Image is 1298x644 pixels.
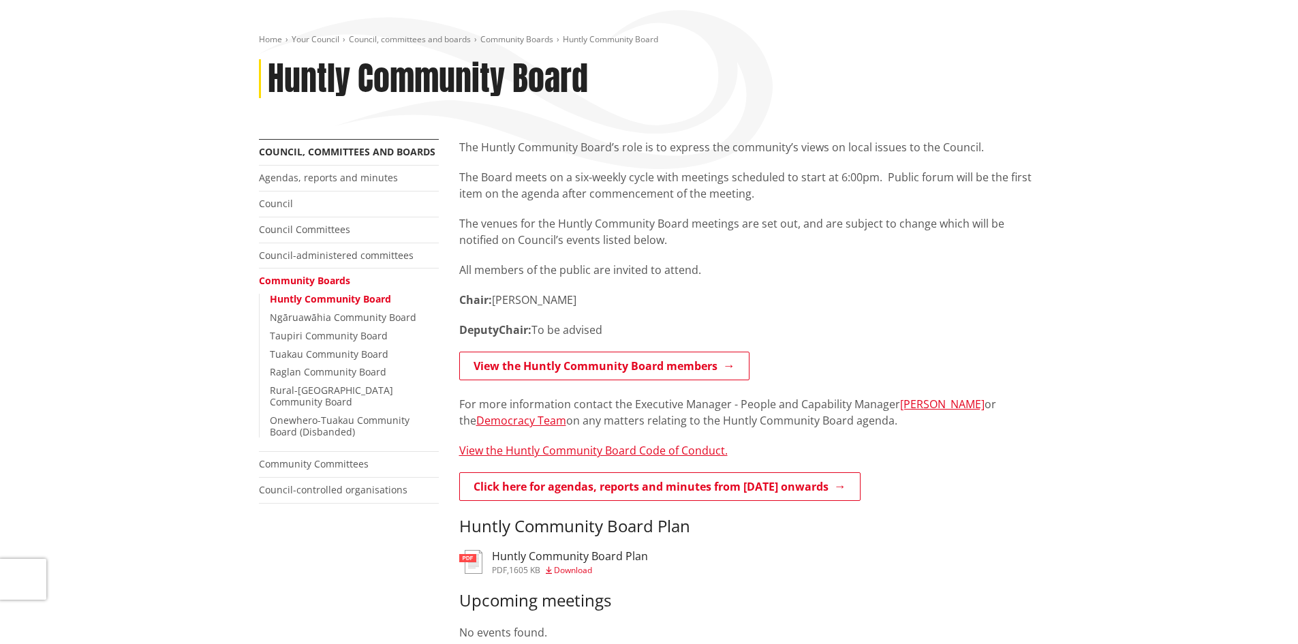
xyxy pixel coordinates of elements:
p: For more information contact the Executive Manager - People and Capability Manager or the on any ... [459,396,1040,429]
p: To be advised [459,322,1040,338]
p: All members of the public are invited to attend. [459,262,1040,278]
a: Click here for agendas, reports and minutes from [DATE] onwards [459,472,861,501]
strong: Chair: [459,292,492,307]
a: View the Huntly Community Board Code of Conduct. [459,443,728,458]
div: , [492,566,648,574]
a: Taupiri Community Board [270,329,388,342]
a: Huntly Community Board [270,292,391,305]
strong: Chair: [499,322,531,337]
p: No events found. [459,624,1040,641]
a: View the Huntly Community Board members [459,352,750,380]
a: Community Boards [480,33,553,45]
a: Council, committees and boards [259,145,435,158]
h3: Upcoming meetings [459,591,1040,611]
a: Home [259,33,282,45]
p: The Board meets on a six-weekly cycle with meetings scheduled to start at 6:00pm. Public forum wi... [459,169,1040,202]
nav: breadcrumb [259,34,1040,46]
a: Council Committees [259,223,350,236]
a: Council [259,197,293,210]
a: Community Boards [259,274,350,287]
h3: Huntly Community Board Plan [459,517,1040,536]
a: Ngāruawāhia Community Board [270,311,416,324]
h1: Huntly Community Board [268,59,588,99]
a: Huntly Community Board Plan pdf,1605 KB Download [459,550,648,574]
span: 1605 KB [509,564,540,576]
h3: Huntly Community Board Plan [492,550,648,563]
span: Huntly Community Board [563,33,658,45]
span: Download [554,564,592,576]
a: Agendas, reports and minutes [259,171,398,184]
a: Raglan Community Board [270,365,386,378]
a: Democracy Team [476,413,566,428]
a: Council-administered committees [259,249,414,262]
a: Council, committees and boards [349,33,471,45]
img: document-pdf.svg [459,550,482,574]
a: Community Committees [259,457,369,470]
a: Rural-[GEOGRAPHIC_DATA] Community Board [270,384,393,408]
p: The Huntly Community Board’s role is to express the community’s views on local issues to the Coun... [459,139,1040,155]
a: [PERSON_NAME] [900,397,985,412]
a: Onewhero-Tuakau Community Board (Disbanded) [270,414,410,438]
iframe: Messenger Launcher [1235,587,1284,636]
a: Your Council [292,33,339,45]
a: Tuakau Community Board [270,348,388,361]
a: Council-controlled organisations [259,483,407,496]
p: [PERSON_NAME] [459,292,1040,308]
strong: Deputy [459,322,499,337]
p: The venues for the Huntly Community Board meetings are set out, and are subject to change which w... [459,215,1040,248]
span: pdf [492,564,507,576]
